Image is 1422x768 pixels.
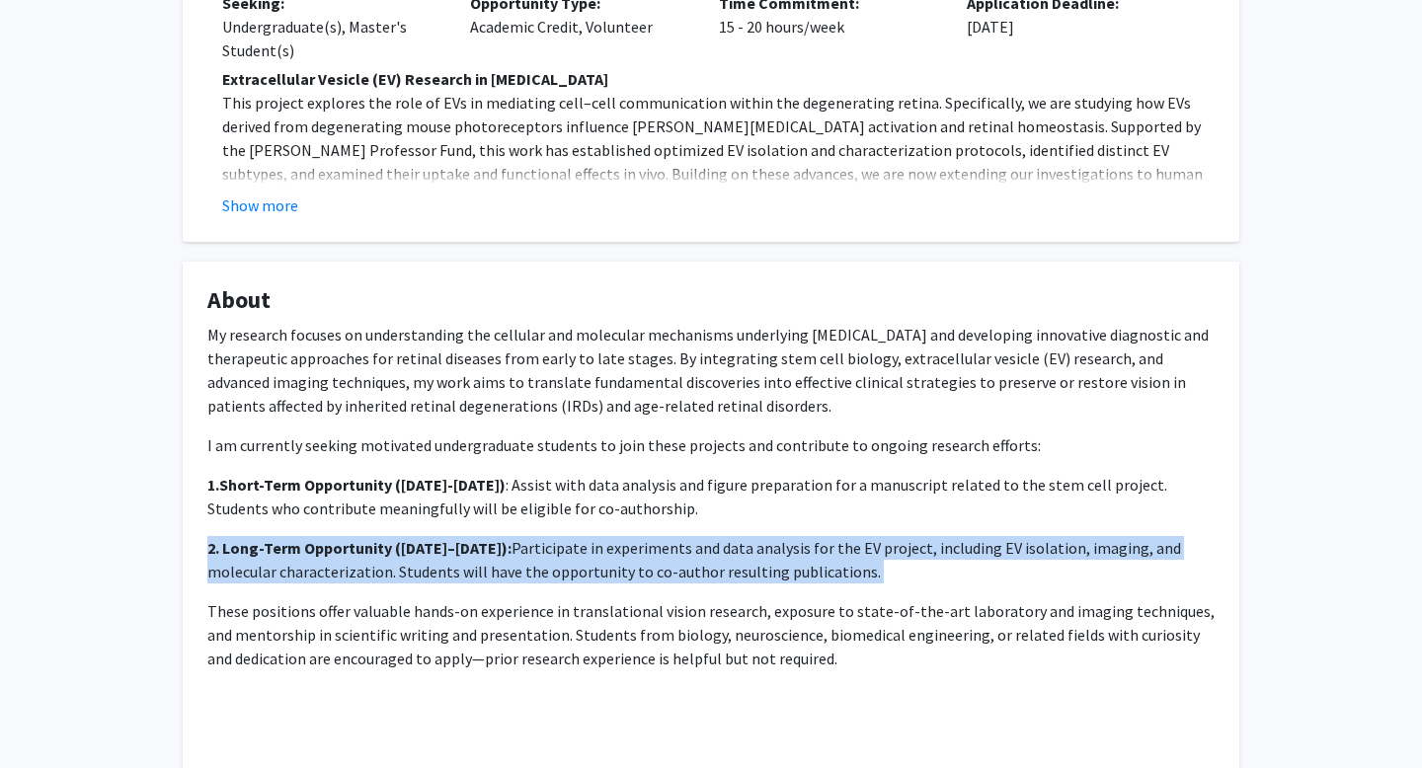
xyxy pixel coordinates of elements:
[207,433,1215,457] p: I am currently seeking motivated undergraduate students to join these projects and contribute to ...
[222,193,298,217] button: Show more
[207,286,1215,315] h4: About
[207,323,1215,418] p: My research focuses on understanding the cellular and molecular mechanisms underlying [MEDICAL_DA...
[207,599,1215,670] p: These positions offer valuable hands-on experience in translational vision research, exposure to ...
[222,91,1215,233] p: This project explores the role of EVs in mediating cell–cell communication within the degeneratin...
[222,15,440,62] div: Undergraduate(s), Master's Student(s)
[207,475,219,495] strong: 1.
[207,473,1215,520] p: : Assist with data analysis and figure preparation for a manuscript related to the stem cell proj...
[207,538,512,558] strong: 2. Long-Term Opportunity ([DATE]–[DATE]):
[15,679,84,753] iframe: Chat
[222,69,608,89] strong: Extracellular Vesicle (EV) Research in [MEDICAL_DATA]
[207,536,1215,583] p: Participate in experiments and data analysis for the EV project, including EV isolation, imaging,...
[219,475,506,495] strong: Short-Term Opportunity ([DATE]-[DATE])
